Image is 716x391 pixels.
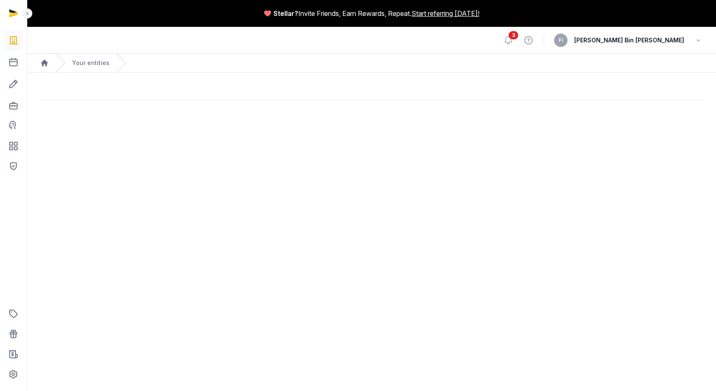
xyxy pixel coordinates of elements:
a: Start referring [DATE]! [411,8,479,18]
nav: Breadcrumb [27,54,716,73]
span: FI [559,38,563,43]
span: 3 [509,31,518,39]
a: Your entities [72,59,109,67]
span: Stellar? [273,8,298,18]
button: FI [554,34,568,47]
span: [PERSON_NAME] Bin [PERSON_NAME] [574,35,684,45]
